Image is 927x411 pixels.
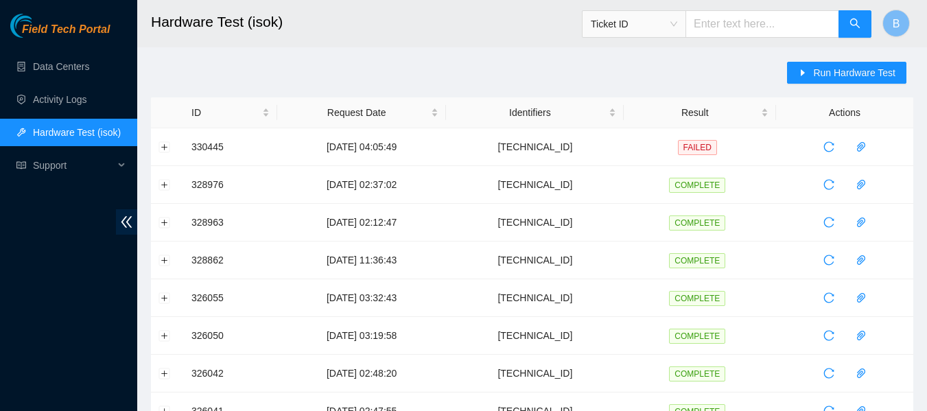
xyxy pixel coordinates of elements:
span: Field Tech Portal [22,23,110,36]
button: paper-clip [850,136,872,158]
button: search [838,10,871,38]
button: reload [818,174,840,196]
th: Actions [776,97,913,128]
span: COMPLETE [669,215,725,231]
span: reload [819,217,839,228]
span: reload [819,330,839,341]
td: 328976 [184,166,277,204]
button: Expand row [159,330,170,341]
span: paper-clip [851,179,871,190]
a: Data Centers [33,61,89,72]
td: [DATE] 11:36:43 [277,242,446,279]
span: paper-clip [851,368,871,379]
td: 326055 [184,279,277,317]
span: COMPLETE [669,253,725,268]
span: FAILED [678,140,717,155]
span: COMPLETE [669,366,725,381]
a: Activity Logs [33,94,87,105]
td: [DATE] 02:12:47 [277,204,446,242]
span: B [893,15,900,32]
td: [DATE] 03:19:58 [277,317,446,355]
span: Ticket ID [591,14,677,34]
td: 328963 [184,204,277,242]
td: [TECHNICAL_ID] [446,204,624,242]
td: 328862 [184,242,277,279]
button: reload [818,287,840,309]
span: paper-clip [851,292,871,303]
td: 326042 [184,355,277,392]
span: Support [33,152,114,179]
td: [TECHNICAL_ID] [446,166,624,204]
button: Expand row [159,141,170,152]
a: Hardware Test (isok) [33,127,121,138]
td: [TECHNICAL_ID] [446,279,624,317]
button: reload [818,362,840,384]
button: paper-clip [850,249,872,271]
span: read [16,161,26,170]
td: [DATE] 02:48:20 [277,355,446,392]
input: Enter text here... [685,10,839,38]
span: paper-clip [851,217,871,228]
button: Expand row [159,179,170,190]
button: Expand row [159,292,170,303]
button: paper-clip [850,362,872,384]
a: Akamai TechnologiesField Tech Portal [10,25,110,43]
img: Akamai Technologies [10,14,69,38]
button: reload [818,249,840,271]
button: Expand row [159,368,170,379]
button: paper-clip [850,174,872,196]
button: paper-clip [850,325,872,347]
td: 326050 [184,317,277,355]
button: reload [818,136,840,158]
span: reload [819,141,839,152]
td: [DATE] 04:05:49 [277,128,446,166]
span: COMPLETE [669,178,725,193]
span: COMPLETE [669,291,725,306]
td: [TECHNICAL_ID] [446,355,624,392]
span: reload [819,368,839,379]
button: Expand row [159,255,170,266]
td: [DATE] 02:37:02 [277,166,446,204]
span: caret-right [798,68,808,79]
button: Expand row [159,217,170,228]
span: reload [819,255,839,266]
span: paper-clip [851,330,871,341]
button: paper-clip [850,211,872,233]
button: reload [818,325,840,347]
span: reload [819,292,839,303]
span: search [849,18,860,31]
span: paper-clip [851,255,871,266]
span: double-left [116,209,137,235]
td: [TECHNICAL_ID] [446,128,624,166]
button: reload [818,211,840,233]
button: caret-rightRun Hardware Test [787,62,906,84]
span: paper-clip [851,141,871,152]
button: paper-clip [850,287,872,309]
span: reload [819,179,839,190]
td: [TECHNICAL_ID] [446,242,624,279]
span: COMPLETE [669,329,725,344]
td: 330445 [184,128,277,166]
span: Run Hardware Test [813,65,895,80]
td: [TECHNICAL_ID] [446,317,624,355]
button: B [882,10,910,37]
td: [DATE] 03:32:43 [277,279,446,317]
